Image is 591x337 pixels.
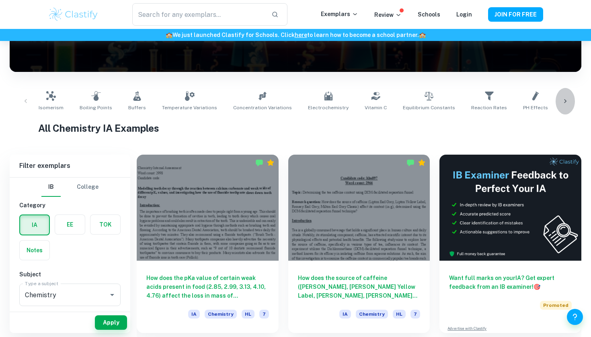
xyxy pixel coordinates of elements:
[298,274,421,300] h6: How does the source of caffeine ([PERSON_NAME], [PERSON_NAME] Yellow Label, [PERSON_NAME], [PERSO...
[20,241,49,260] button: Notes
[267,159,275,167] div: Premium
[540,301,572,310] span: Promoted
[137,155,279,333] a: How does the pKa value of certain weak acids present in food (2.85, 2.99, 3.13, 4.10, 4.76) affec...
[374,10,402,19] p: Review
[233,104,292,111] span: Concentration Variations
[449,274,572,291] h6: Want full marks on your IA ? Get expert feedback from an IB examiner!
[393,310,406,319] span: HL
[10,155,130,177] h6: Filter exemplars
[80,104,112,111] span: Boiling Points
[242,310,254,319] span: HL
[95,315,127,330] button: Apply
[418,11,440,18] a: Schools
[2,31,589,39] h6: We just launched Clastify for Schools. Click to learn how to become a school partner.
[41,178,98,197] div: Filter type choice
[439,155,581,261] img: Thumbnail
[41,178,61,197] button: IB
[55,215,85,234] button: EE
[77,178,98,197] button: College
[339,310,351,319] span: IA
[295,32,307,38] a: here
[162,104,217,111] span: Temperature Variations
[107,289,118,300] button: Open
[403,104,455,111] span: Equilibrium Constants
[456,11,472,18] a: Login
[288,155,430,333] a: How does the source of caffeine ([PERSON_NAME], [PERSON_NAME] Yellow Label, [PERSON_NAME], [PERSO...
[567,309,583,325] button: Help and Feedback
[308,104,349,111] span: Electrochemistry
[259,310,269,319] span: 7
[488,7,543,22] button: JOIN FOR FREE
[128,104,146,111] span: Buffers
[356,310,388,319] span: Chemistry
[19,201,121,210] h6: Category
[188,310,200,319] span: IA
[418,159,426,167] div: Premium
[146,274,269,300] h6: How does the pKa value of certain weak acids present in food (2.85, 2.99, 3.13, 4.10, 4.76) affec...
[19,270,121,279] h6: Subject
[39,104,64,111] span: Isomerism
[205,310,237,319] span: Chemistry
[25,280,58,287] label: Type a subject
[534,284,540,290] span: 🎯
[447,326,486,331] a: Advertise with Clastify
[255,159,263,167] img: Marked
[132,3,265,26] input: Search for any exemplars...
[38,121,553,135] h1: All Chemistry IA Examples
[439,155,581,333] a: Want full marks on yourIA? Get expert feedback from an IB examiner!PromotedAdvertise with Clastify
[523,104,548,111] span: pH Effects
[471,104,507,111] span: Reaction Rates
[20,215,49,235] button: IA
[90,215,120,234] button: TOK
[166,32,172,38] span: 🏫
[406,159,415,167] img: Marked
[321,10,358,18] p: Exemplars
[410,310,420,319] span: 7
[48,6,99,22] img: Clastify logo
[365,104,387,111] span: Vitamin C
[419,32,426,38] span: 🏫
